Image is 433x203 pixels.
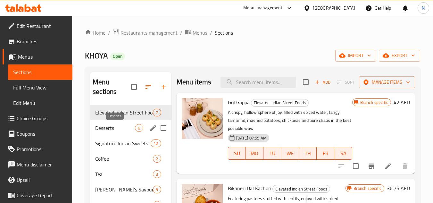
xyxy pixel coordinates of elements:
[228,147,246,160] button: SU
[13,84,67,91] span: Full Menu View
[90,105,171,120] div: Elevated Indian Street Foods7
[394,98,410,107] h6: 42 AED
[17,22,67,30] span: Edit Restaurant
[248,149,261,158] span: MO
[379,50,420,62] button: export
[17,161,67,168] span: Menu disclaimer
[333,77,359,87] span: Select section first
[299,147,317,160] button: TH
[281,147,299,160] button: WE
[284,149,296,158] span: WE
[210,29,212,37] li: /
[246,147,263,160] button: MO
[153,187,161,193] span: 9
[251,99,308,106] span: Elevated Indian Street Foods
[110,54,125,59] span: Open
[397,158,412,174] button: delete
[228,108,352,132] p: A crispy, hollow sphere of joy, filled with spiced water, tangy tamarind, mashed potatoes, chickp...
[90,151,171,166] div: Coffee2
[317,147,334,160] button: FR
[121,29,178,37] span: Restaurants management
[95,140,151,147] span: Signature Indian Sweets
[349,159,362,173] span: Select to update
[13,68,67,76] span: Sections
[231,149,243,158] span: SU
[95,109,153,116] span: Elevated Indian Street Foods
[312,77,333,87] span: Add item
[384,162,392,170] a: Edit menu item
[95,170,153,178] span: Tea
[351,185,384,191] span: Branch specific
[90,182,171,197] div: [PERSON_NAME]'s Savoury Collections9
[182,98,223,139] img: Gol Gappa
[3,49,72,64] a: Menus
[18,53,67,61] span: Menus
[387,184,410,193] h6: 36.75 AED
[334,147,352,160] button: SA
[93,77,131,97] h2: Menu sections
[90,166,171,182] div: Tea3
[364,78,410,86] span: Manage items
[141,79,156,95] span: Sort sections
[153,109,161,116] div: items
[312,77,333,87] button: Add
[337,149,349,158] span: SA
[85,29,105,37] a: Home
[234,135,269,141] span: [DATE] 07:55 AM
[221,77,296,88] input: search
[3,126,72,141] a: Coupons
[153,170,161,178] div: items
[95,155,153,163] span: Coffee
[314,79,331,86] span: Add
[3,188,72,203] a: Coverage Report
[266,149,279,158] span: TU
[151,140,161,147] div: items
[85,29,420,37] nav: breadcrumb
[272,185,330,193] div: Elevated Indian Street Foods
[156,79,171,95] button: Add section
[359,76,415,88] button: Manage items
[8,64,72,80] a: Sections
[335,50,376,62] button: import
[340,52,371,60] span: import
[228,183,271,193] span: Bikaneri Dal Kachori
[110,53,125,60] div: Open
[299,75,312,89] span: Select section
[358,99,391,106] span: Branch specific
[148,123,158,133] button: edit
[17,38,67,45] span: Branches
[384,52,415,60] span: export
[135,124,143,132] div: items
[13,99,67,107] span: Edit Menu
[3,141,72,157] a: Promotions
[17,176,67,184] span: Upsell
[364,158,379,174] button: Branch-specific-item
[243,4,283,12] div: Menu-management
[228,97,250,107] span: Gol Gappa
[193,29,207,37] span: Menus
[17,130,67,138] span: Coupons
[17,191,67,199] span: Coverage Report
[151,140,161,147] span: 12
[313,4,355,12] div: [GEOGRAPHIC_DATA]
[153,156,161,162] span: 2
[90,136,171,151] div: Signature Indian Sweets12
[135,125,143,131] span: 6
[153,186,161,193] div: items
[90,120,171,136] div: Desserts6edit
[8,95,72,111] a: Edit Menu
[95,124,135,132] span: Desserts
[95,186,153,193] span: [PERSON_NAME]'s Savoury Collections
[108,29,110,37] li: /
[177,77,212,87] h2: Menu items
[185,29,207,37] a: Menus
[85,48,108,63] span: KHOYA
[302,149,314,158] span: TH
[17,114,67,122] span: Choice Groups
[153,171,161,177] span: 3
[3,157,72,172] a: Menu disclaimer
[319,149,332,158] span: FR
[8,80,72,95] a: Full Menu View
